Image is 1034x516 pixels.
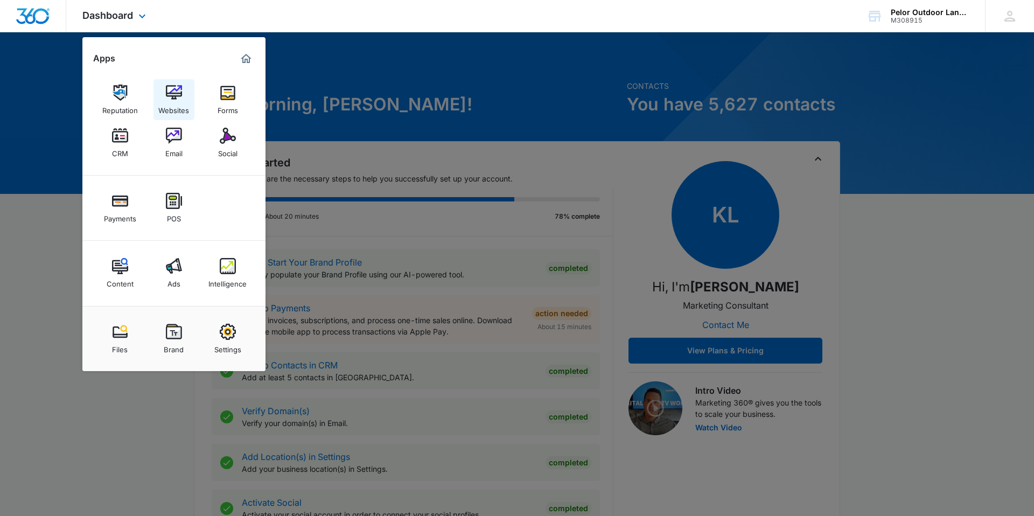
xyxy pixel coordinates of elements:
[158,101,189,115] div: Websites
[218,144,237,158] div: Social
[102,101,138,115] div: Reputation
[104,209,136,223] div: Payments
[164,340,184,354] div: Brand
[208,274,247,288] div: Intelligence
[207,79,248,120] a: Forms
[153,79,194,120] a: Websites
[153,318,194,359] a: Brand
[100,253,141,294] a: Content
[891,8,969,17] div: account name
[167,209,181,223] div: POS
[207,253,248,294] a: Intelligence
[214,340,241,354] div: Settings
[100,122,141,163] a: CRM
[100,318,141,359] a: Files
[153,187,194,228] a: POS
[237,50,255,67] a: Marketing 360® Dashboard
[100,79,141,120] a: Reputation
[167,274,180,288] div: Ads
[112,340,128,354] div: Files
[891,17,969,24] div: account id
[100,187,141,228] a: Payments
[207,318,248,359] a: Settings
[112,144,128,158] div: CRM
[165,144,183,158] div: Email
[82,10,133,21] span: Dashboard
[153,253,194,294] a: Ads
[107,274,134,288] div: Content
[93,53,115,64] h2: Apps
[218,101,238,115] div: Forms
[153,122,194,163] a: Email
[207,122,248,163] a: Social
